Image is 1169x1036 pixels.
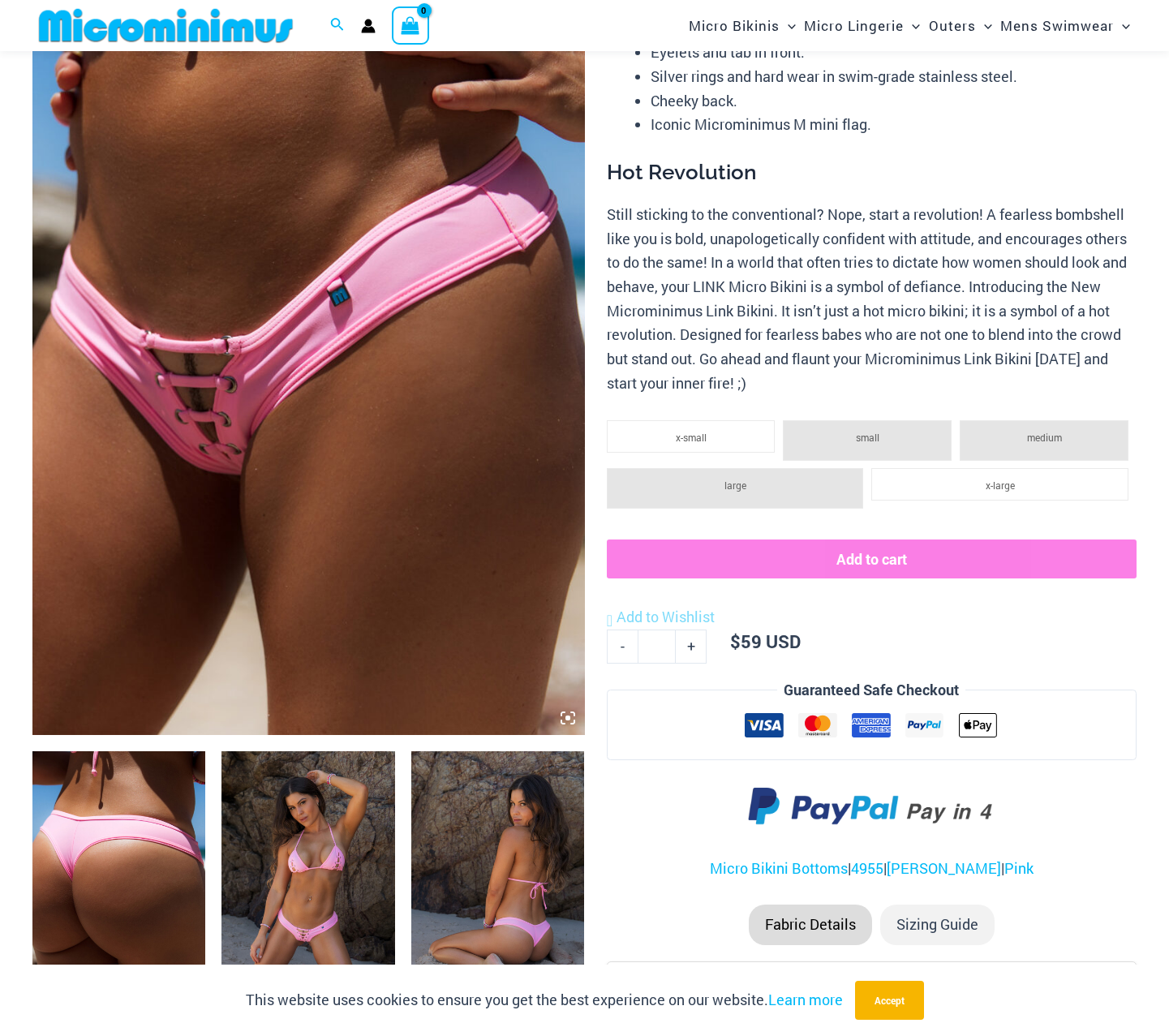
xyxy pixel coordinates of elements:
a: Micro LingerieMenu ToggleMenu Toggle [800,5,924,46]
img: Link Pop Pink 3070 Top 4955 Bottom [221,751,394,1011]
span: Menu Toggle [1114,5,1130,46]
li: large [607,468,864,509]
p: | | | [607,857,1137,881]
a: - [607,630,638,664]
span: Mens Swimwear [1000,5,1114,46]
button: Accept [855,981,924,1020]
a: OutersMenu ToggleMenu Toggle [925,5,996,46]
legend: Guaranteed Safe Checkout [777,678,965,703]
li: Cheeky back. [651,89,1137,114]
a: Learn more [768,990,843,1009]
span: $ [730,630,741,653]
h3: Hot Revolution [607,159,1137,187]
a: Mens SwimwearMenu ToggleMenu Toggle [996,5,1134,46]
li: x-large [871,468,1128,501]
bdi: 59 USD [730,630,801,653]
span: small [856,431,879,444]
p: This website uses cookies to ensure you get the best experience on our website. [246,988,843,1012]
nav: Site Navigation [682,2,1137,49]
input: Product quantity [638,630,676,664]
li: Sizing Guide [880,905,995,945]
li: Silver rings and hard wear in swim-grade stainless steel. [651,65,1137,89]
li: Fabric Details [749,905,872,945]
a: Pink [1004,858,1034,878]
img: Link Pop Pink 3070 Top 4955 Bottom [411,751,584,1011]
span: Menu Toggle [976,5,992,46]
span: Menu Toggle [780,5,796,46]
span: Micro Bikinis [689,5,780,46]
a: 4955 [851,858,883,878]
li: small [783,420,952,461]
a: Micro Bikini Bottoms [710,858,848,878]
li: x-small [607,420,776,453]
li: Iconic Microminimus M mini flag. [651,113,1137,137]
a: Account icon link [361,19,376,33]
a: View Shopping Cart, empty [392,6,429,44]
a: Micro BikinisMenu ToggleMenu Toggle [685,5,800,46]
span: large [724,479,746,492]
a: Search icon link [330,15,345,37]
span: Outers [929,5,976,46]
a: + [676,630,707,664]
li: Eyelets and tab in front. [651,41,1137,65]
li: medium [960,420,1128,461]
img: MM SHOP LOGO FLAT [32,7,299,44]
button: Add to cart [607,539,1137,578]
span: medium [1027,431,1062,444]
p: Still sticking to the conventional? Nope, start a revolution! A fearless bombshell like you is bo... [607,203,1137,396]
span: Add to Wishlist [617,607,715,626]
span: x-large [986,479,1015,492]
a: Add to Wishlist [607,605,715,630]
span: Menu Toggle [904,5,920,46]
span: x-small [676,431,707,444]
span: Micro Lingerie [804,5,904,46]
a: [PERSON_NAME] [887,858,1001,878]
img: Link Pop Pink 4955 Bottom [32,751,205,1011]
